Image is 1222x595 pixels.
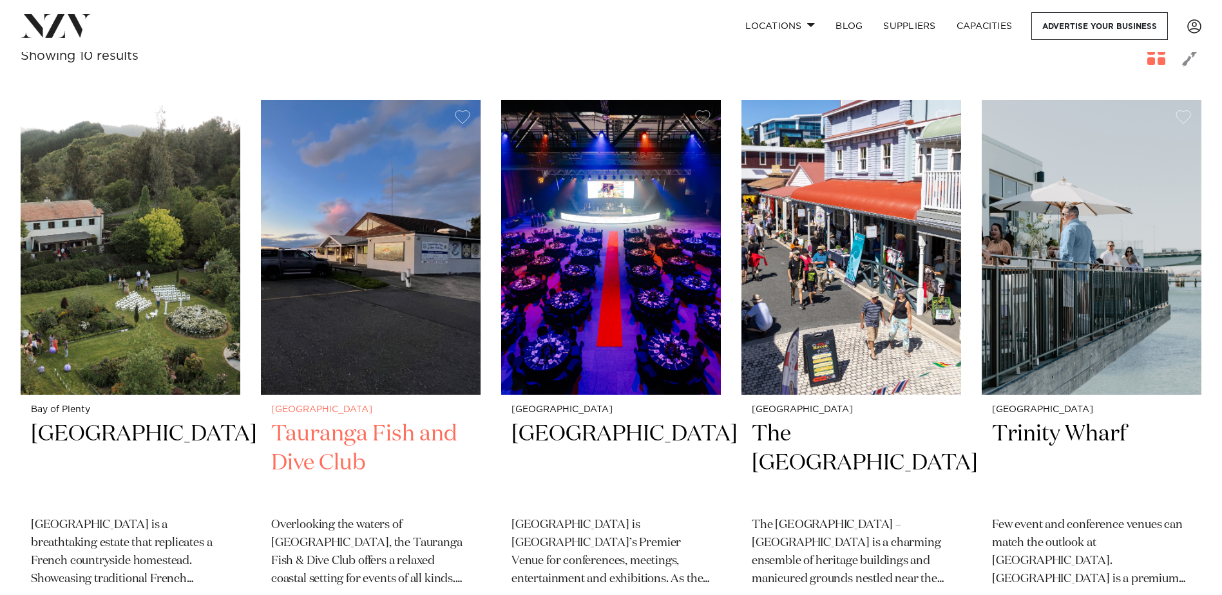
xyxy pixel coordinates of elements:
[992,420,1191,507] h2: Trinity Wharf
[271,516,470,589] p: Overlooking the waters of [GEOGRAPHIC_DATA], the Tauranga Fish & Dive Club offers a relaxed coast...
[1031,12,1168,40] a: Advertise your business
[511,516,711,589] p: [GEOGRAPHIC_DATA] is [GEOGRAPHIC_DATA]’s Premier Venue for conferences, meetings, entertainment a...
[752,405,951,415] small: [GEOGRAPHIC_DATA]
[511,405,711,415] small: [GEOGRAPHIC_DATA]
[825,12,873,40] a: BLOG
[31,405,230,415] small: Bay of Plenty
[992,405,1191,415] small: [GEOGRAPHIC_DATA]
[511,420,711,507] h2: [GEOGRAPHIC_DATA]
[271,405,470,415] small: [GEOGRAPHIC_DATA]
[21,14,91,37] img: nzv-logo.png
[31,420,230,507] h2: [GEOGRAPHIC_DATA]
[752,516,951,589] p: The [GEOGRAPHIC_DATA] – [GEOGRAPHIC_DATA] is a charming ensemble of heritage buildings and manicu...
[992,516,1191,589] p: Few event and conference venues can match the outlook at [GEOGRAPHIC_DATA]. [GEOGRAPHIC_DATA] is ...
[873,12,946,40] a: SUPPLIERS
[21,46,138,66] div: Showing 10 results
[31,516,230,589] p: [GEOGRAPHIC_DATA] is a breathtaking estate that replicates a French countryside homestead. Showca...
[752,420,951,507] h2: The [GEOGRAPHIC_DATA]
[946,12,1023,40] a: Capacities
[735,12,825,40] a: Locations
[271,420,470,507] h2: Tauranga Fish and Dive Club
